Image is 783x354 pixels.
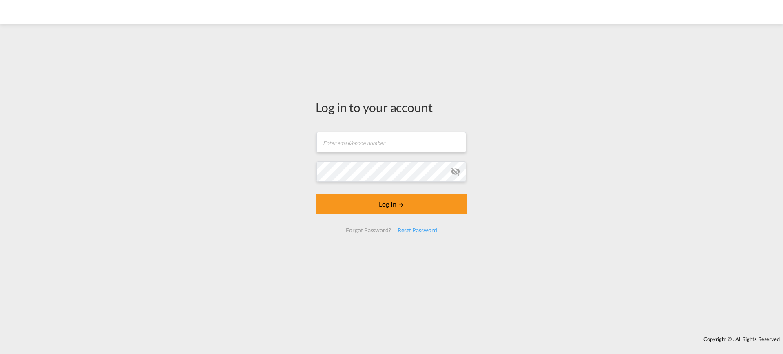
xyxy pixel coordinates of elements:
div: Log in to your account [316,99,467,116]
div: Forgot Password? [343,223,394,237]
button: LOGIN [316,194,467,214]
div: Reset Password [394,223,440,237]
input: Enter email/phone number [316,132,466,152]
md-icon: icon-eye-off [451,167,460,176]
